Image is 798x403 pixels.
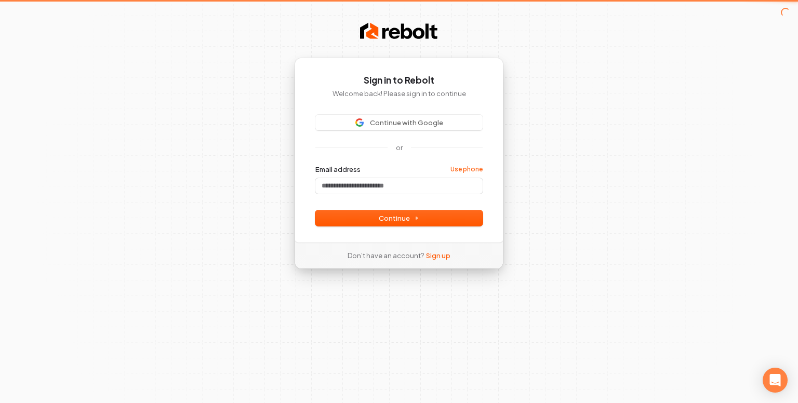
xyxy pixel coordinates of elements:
a: Use phone [450,165,483,173]
img: Sign in with Google [355,118,364,127]
div: Open Intercom Messenger [763,368,788,393]
a: Sign up [426,251,450,260]
span: Don’t have an account? [348,251,424,260]
p: or [396,143,403,152]
img: Rebolt Logo [360,21,438,42]
button: Continue [315,210,483,226]
span: Continue with Google [370,118,443,127]
span: Continue [379,213,419,223]
p: Welcome back! Please sign in to continue [315,89,483,98]
label: Email address [315,165,361,174]
button: Sign in with GoogleContinue with Google [315,115,483,130]
h1: Sign in to Rebolt [315,74,483,87]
